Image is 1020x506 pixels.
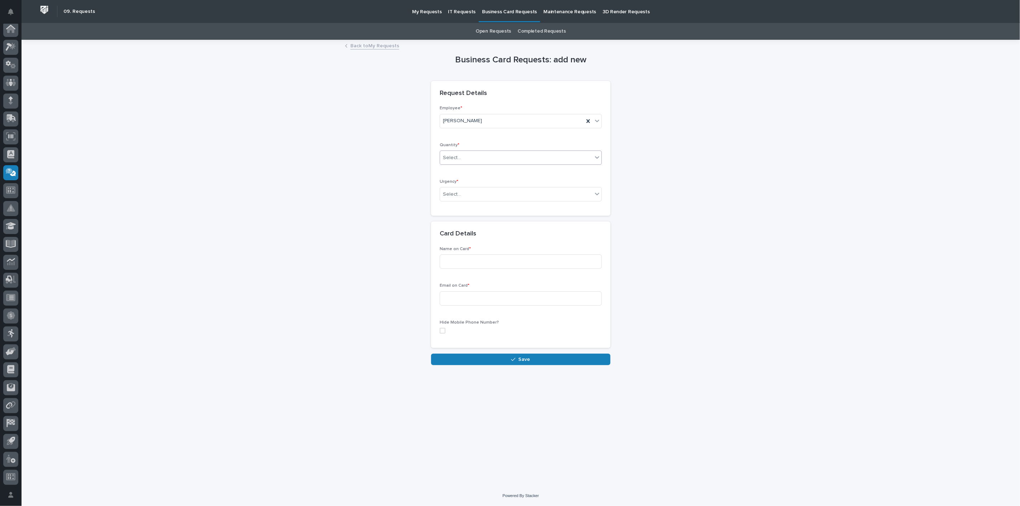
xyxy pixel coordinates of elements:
button: Save [431,354,610,365]
h1: Business Card Requests: add new [431,55,610,65]
span: Quantity [440,143,459,147]
button: Notifications [3,4,18,19]
a: Completed Requests [518,23,566,40]
a: Open Requests [476,23,511,40]
h2: Card Details [440,230,476,238]
img: Workspace Logo [38,3,51,16]
span: Employee [440,106,462,110]
span: Urgency [440,180,458,184]
span: Hide Mobile Phone Number? [440,320,499,325]
a: Powered By Stacker [502,493,539,498]
span: Name on Card [440,247,471,251]
div: Notifications [9,9,18,20]
a: Back toMy Requests [350,41,399,49]
h2: Request Details [440,90,487,97]
h2: 09. Requests [63,9,95,15]
span: Save [519,356,530,363]
div: Select... [443,191,461,198]
span: [PERSON_NAME] [443,117,482,125]
span: Email on Card [440,283,469,288]
div: Select... [443,154,461,162]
